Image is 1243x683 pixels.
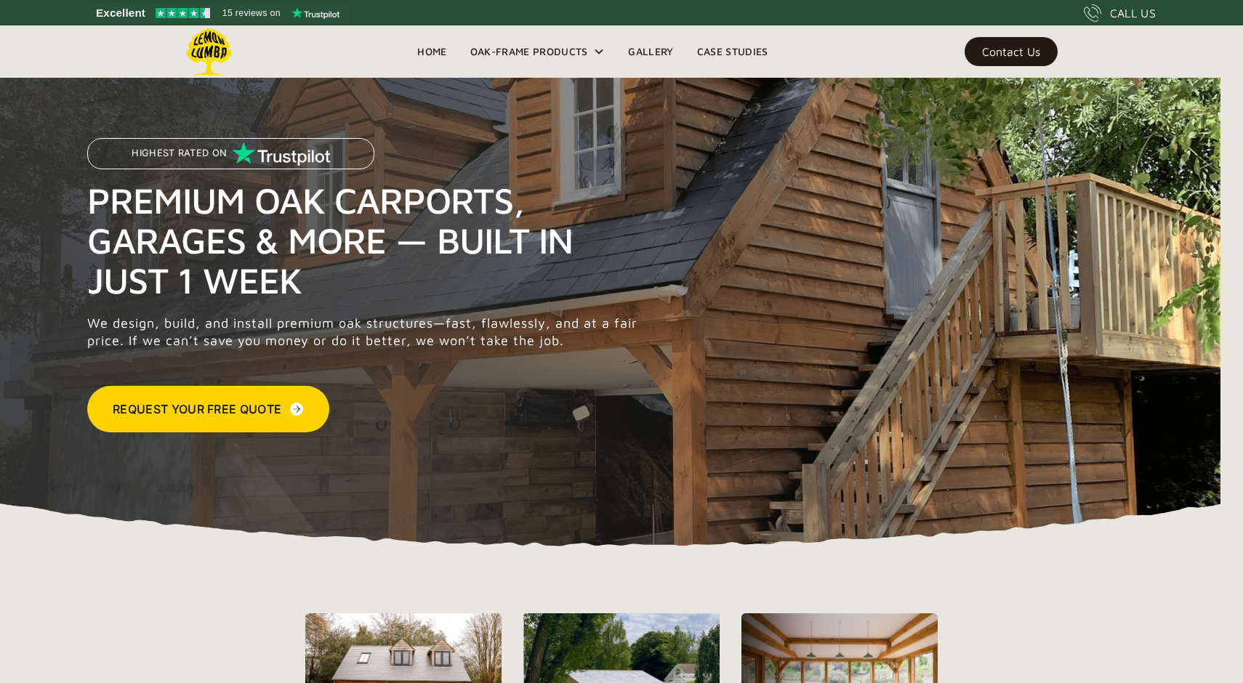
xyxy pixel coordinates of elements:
a: Highest Rated on [87,138,374,180]
a: Case Studies [685,41,780,62]
div: Oak-Frame Products [459,25,617,78]
img: Trustpilot logo [291,7,339,19]
div: CALL US [1110,4,1156,22]
h1: Premium Oak Carports, Garages & More — Built in Just 1 Week [87,180,645,300]
p: Highest Rated on [132,148,227,158]
a: Contact Us [965,37,1058,66]
a: Gallery [616,41,685,62]
div: Contact Us [982,47,1040,57]
img: Trustpilot 4.5 stars [156,8,210,18]
div: Oak-Frame Products [470,43,588,60]
div: Request Your Free Quote [113,400,281,418]
a: Home [406,41,458,62]
a: See Lemon Lumba reviews on Trustpilot [87,3,350,23]
a: Request Your Free Quote [87,386,329,432]
a: CALL US [1084,4,1156,22]
p: We design, build, and install premium oak structures—fast, flawlessly, and at a fair price. If we... [87,315,645,349]
span: 15 reviews on [222,4,281,22]
span: Excellent [96,4,145,22]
